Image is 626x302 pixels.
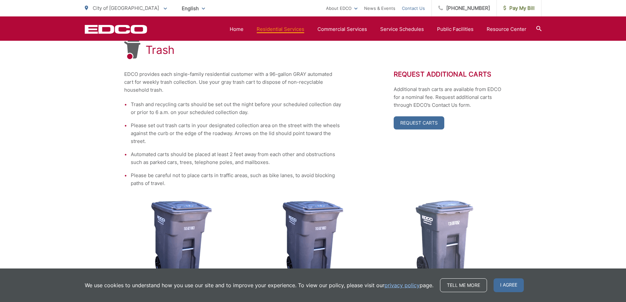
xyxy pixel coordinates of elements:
span: English [177,3,210,14]
span: I agree [494,278,524,292]
p: Additional trash carts are available from EDCO for a nominal fee. Request additional carts throug... [394,85,502,109]
a: Public Facilities [437,25,474,33]
a: Contact Us [402,4,425,12]
span: City of [GEOGRAPHIC_DATA] [93,5,159,11]
li: Please set out trash carts in your designated collection area on the street with the wheels again... [131,122,341,145]
img: cart-trash-32.png [415,200,474,286]
p: EDCO provides each single-family residential customer with a 96-gallon GRAY automated cart for we... [124,70,341,94]
a: About EDCO [326,4,358,12]
a: Residential Services [257,25,304,33]
img: cart-trash.png [283,200,343,286]
li: Trash and recycling carts should be set out the night before your scheduled collection day or pri... [131,101,341,116]
a: Tell me more [440,278,487,292]
h1: Trash [146,43,175,57]
a: Request Carts [394,116,444,129]
li: Automated carts should be placed at least 2 feet away from each other and obstructions such as pa... [131,151,341,166]
a: Home [230,25,243,33]
a: EDCD logo. Return to the homepage. [85,25,147,34]
a: Service Schedules [380,25,424,33]
a: News & Events [364,4,395,12]
li: Please be careful not to place carts in traffic areas, such as bike lanes, to avoid blocking path... [131,172,341,187]
h2: Request Additional Carts [394,70,502,78]
img: cart-trash.png [151,200,212,286]
p: We use cookies to understand how you use our site and to improve your experience. To view our pol... [85,281,433,289]
span: Pay My Bill [503,4,535,12]
a: Commercial Services [317,25,367,33]
a: privacy policy [384,281,420,289]
a: Resource Center [487,25,526,33]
